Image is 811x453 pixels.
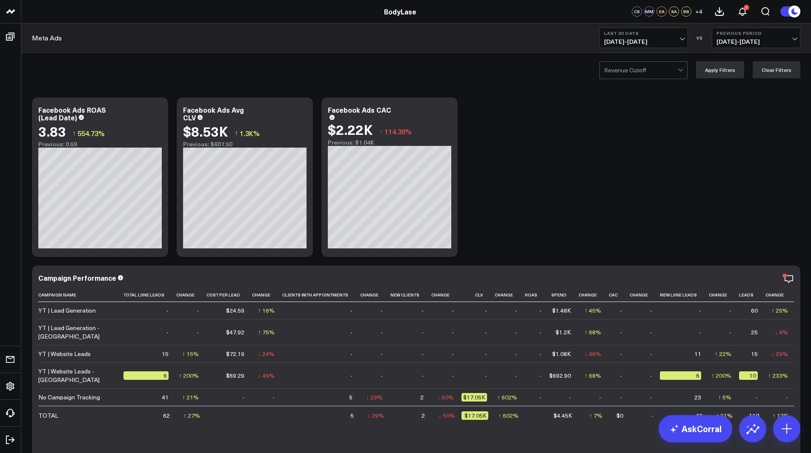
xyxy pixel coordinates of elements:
th: Total Liine Leads [123,288,176,302]
div: - [381,306,383,315]
span: ↑ [72,128,76,139]
div: ↑ 21% [716,411,733,420]
div: ↓ 29% [367,411,384,420]
div: - [729,306,731,315]
div: - [197,328,199,336]
div: - [485,306,487,315]
div: $69.29 [226,371,244,380]
div: BB [681,6,691,17]
th: Change [709,288,739,302]
th: Change [579,288,609,302]
div: Previous: 0.59 [38,141,162,148]
div: KA [669,6,679,17]
div: - [421,350,424,358]
div: - [599,393,601,402]
div: - [421,306,424,315]
div: 2 [421,411,425,420]
div: Facebook Ads ROAS (Lead Date) [38,105,106,122]
div: - [350,350,352,358]
th: Clv [461,288,495,302]
div: - [421,371,424,380]
div: - [650,350,652,358]
div: 1 [744,5,749,10]
div: - [650,371,652,380]
div: 5 [350,411,354,420]
div: Campaign Performance [38,273,116,282]
div: ↑ 7% [589,411,602,420]
span: [DATE] - [DATE] [716,38,796,45]
th: Change [176,288,206,302]
span: [DATE] - [DATE] [604,38,683,45]
div: ↑ 200% [711,371,731,380]
div: - [452,371,454,380]
div: 6 [123,371,169,380]
div: - [539,393,542,402]
div: $2.22K [328,122,373,137]
div: 2 [420,393,424,402]
div: ↓ 29% [366,393,383,402]
div: ↑ 15% [182,350,199,358]
div: - [620,306,622,315]
div: ↑ 68% [585,328,601,336]
button: +4 [694,6,704,17]
th: Change [252,288,282,302]
div: $0 [616,411,623,420]
div: YT | Lead Generation [38,306,96,315]
span: ↑ [379,126,383,137]
div: EA [656,6,667,17]
div: $4.45K [553,411,572,420]
button: Last 30 Days[DATE]-[DATE] [599,28,688,48]
button: Apply Filters [696,61,744,78]
div: YT | Website Leads [38,350,91,358]
div: ↓ 24% [258,350,275,358]
div: - [272,393,275,402]
div: - [515,371,517,380]
div: - [620,371,622,380]
div: VS [692,35,708,40]
a: AskCorral [659,415,732,442]
div: 41 [162,393,169,402]
div: - [539,350,542,358]
button: Clear Filters [753,61,800,78]
div: - [620,350,622,358]
div: - [421,328,424,336]
div: - [650,393,652,402]
th: Change [360,288,390,302]
div: ↑ 602% [499,411,519,420]
div: 25 [751,328,758,336]
div: ↓ 46% [585,350,601,358]
th: Change [765,288,796,302]
div: - [350,371,352,380]
div: - [452,328,454,336]
div: Facebook Ads CAC [328,105,391,114]
div: $24.59 [226,306,244,315]
div: 3.83 [38,123,66,139]
div: ↑ 27% [183,411,200,420]
div: YT | Lead Generation - [GEOGRAPHIC_DATA] [38,324,116,341]
div: 15 [162,350,169,358]
div: 6 [660,371,701,380]
div: - [166,328,169,336]
div: Previous: $607.50 [183,141,307,148]
div: - [786,393,788,402]
a: BodyLase [384,7,416,16]
th: Change [630,288,660,302]
th: Spend [549,288,579,302]
span: 1.3K% [240,128,260,138]
div: ↓ 49% [258,371,275,380]
div: ↑ 68% [585,371,601,380]
div: 110 [749,411,759,420]
div: - [242,393,244,402]
div: - [197,306,199,315]
div: $72.19 [226,350,244,358]
div: YT | Website Leads - [GEOGRAPHIC_DATA] [38,367,116,384]
div: 11 [694,350,701,358]
th: Change [495,288,525,302]
div: - [756,393,758,402]
th: Cost Per Lead [206,288,252,302]
span: 114.38% [384,127,412,136]
div: ↓ 50% [437,393,454,402]
div: ↑ 12% [773,411,789,420]
div: MM [644,6,654,17]
div: ↑ 21% [182,393,199,402]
